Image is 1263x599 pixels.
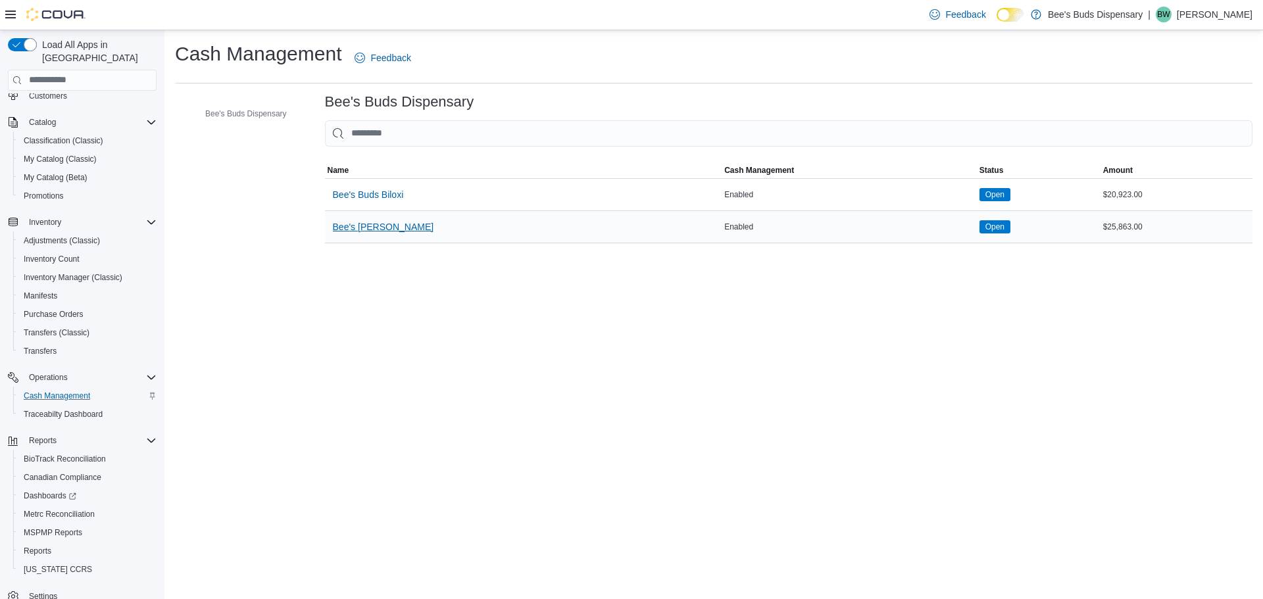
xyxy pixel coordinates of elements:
span: Open [985,221,1004,233]
span: Classification (Classic) [18,133,157,149]
span: Traceabilty Dashboard [18,406,157,422]
span: Canadian Compliance [24,472,101,483]
a: [US_STATE] CCRS [18,562,97,577]
span: Manifests [24,291,57,301]
span: Inventory Manager (Classic) [24,272,122,283]
span: Status [979,165,1004,176]
a: My Catalog (Classic) [18,151,102,167]
span: Canadian Compliance [18,469,157,485]
a: Transfers (Classic) [18,325,95,341]
span: Transfers (Classic) [18,325,157,341]
h3: Bee's Buds Dispensary [325,94,474,110]
span: Adjustments (Classic) [18,233,157,249]
a: Purchase Orders [18,306,89,322]
span: Feedback [945,8,985,21]
span: BW [1157,7,1170,22]
a: Classification (Classic) [18,133,109,149]
span: Classification (Classic) [24,135,103,146]
a: Feedback [924,1,991,28]
button: Reports [24,433,62,448]
a: My Catalog (Beta) [18,170,93,185]
button: Inventory [3,213,162,231]
button: Bee's [PERSON_NAME] [328,214,439,240]
a: MSPMP Reports [18,525,87,540]
button: Reports [13,542,162,560]
a: Transfers [18,343,62,359]
a: Inventory Count [18,251,85,267]
a: Dashboards [13,487,162,505]
a: Feedback [349,45,416,71]
span: Adjustments (Classic) [24,235,100,246]
span: My Catalog (Beta) [24,172,87,183]
a: Inventory Manager (Classic) [18,270,128,285]
button: Transfers (Classic) [13,323,162,342]
h1: Cash Management [175,41,341,67]
span: Reports [24,546,51,556]
span: BioTrack Reconciliation [18,451,157,467]
span: [US_STATE] CCRS [24,564,92,575]
span: Inventory Count [24,254,80,264]
div: Bow Wilson [1156,7,1172,22]
button: Operations [3,368,162,387]
button: Cash Management [13,387,162,405]
button: [US_STATE] CCRS [13,560,162,579]
button: Traceabilty Dashboard [13,405,162,423]
div: $20,923.00 [1101,187,1252,203]
button: BioTrack Reconciliation [13,450,162,468]
a: Metrc Reconciliation [18,506,100,522]
span: Transfers [18,343,157,359]
p: [PERSON_NAME] [1177,7,1252,22]
span: Washington CCRS [18,562,157,577]
button: Transfers [13,342,162,360]
span: Bee's Buds Biloxi [333,188,404,201]
span: Reports [18,543,157,559]
a: Canadian Compliance [18,469,107,485]
span: Purchase Orders [18,306,157,322]
button: MSPMP Reports [13,523,162,542]
span: Open [985,189,1004,201]
a: Traceabilty Dashboard [18,406,108,422]
button: Bee's Buds Biloxi [328,181,409,208]
span: Transfers (Classic) [24,327,89,338]
button: Canadian Compliance [13,468,162,487]
span: Inventory Manager (Classic) [18,270,157,285]
button: Inventory Manager (Classic) [13,268,162,287]
button: Classification (Classic) [13,132,162,150]
button: Catalog [24,114,61,130]
span: Reports [24,433,157,448]
button: Cash Management [722,162,977,178]
button: Catalog [3,113,162,132]
span: Dashboards [24,491,76,501]
a: Customers [24,88,72,104]
span: Purchase Orders [24,309,84,320]
button: Adjustments (Classic) [13,231,162,250]
span: MSPMP Reports [24,527,82,538]
button: My Catalog (Beta) [13,168,162,187]
p: | [1148,7,1151,22]
div: Enabled [722,187,977,203]
span: Feedback [370,51,410,64]
span: My Catalog (Classic) [24,154,97,164]
span: Inventory [24,214,157,230]
span: Operations [29,372,68,383]
button: Amount [1101,162,1252,178]
input: Dark Mode [997,8,1024,22]
span: Dashboards [18,488,157,504]
span: Transfers [24,346,57,356]
button: Name [325,162,722,178]
span: Bee's Buds Dispensary [205,108,287,119]
span: Customers [24,87,157,104]
span: Amount [1103,165,1133,176]
button: Status [977,162,1101,178]
span: My Catalog (Classic) [18,151,157,167]
span: My Catalog (Beta) [18,170,157,185]
button: Metrc Reconciliation [13,505,162,523]
input: This is a search bar. As you type, the results lower in the page will automatically filter. [325,120,1252,147]
div: Enabled [722,219,977,235]
span: Operations [24,370,157,385]
span: Open [979,220,1010,233]
span: Inventory [29,217,61,228]
button: Inventory Count [13,250,162,268]
span: Cash Management [24,391,90,401]
button: Manifests [13,287,162,305]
